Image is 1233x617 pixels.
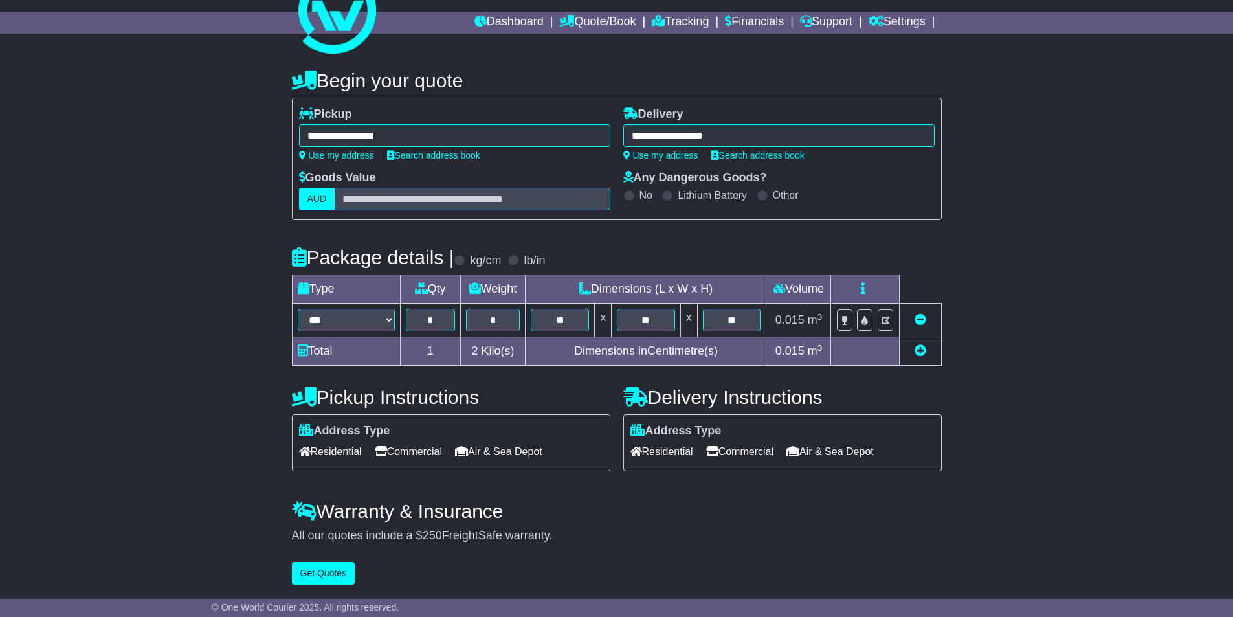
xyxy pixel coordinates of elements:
[526,337,766,366] td: Dimensions in Centimetre(s)
[474,12,544,34] a: Dashboard
[292,529,942,543] div: All our quotes include a $ FreightSafe warranty.
[292,70,942,91] h4: Begin your quote
[623,387,942,408] h4: Delivery Instructions
[773,189,799,201] label: Other
[786,442,874,462] span: Air & Sea Depot
[869,12,926,34] a: Settings
[423,529,442,542] span: 250
[299,188,335,210] label: AUD
[400,275,460,304] td: Qty
[808,313,823,326] span: m
[623,150,698,161] a: Use my address
[775,344,805,357] span: 0.015
[387,150,480,161] a: Search address book
[680,304,697,337] td: x
[292,562,355,585] button: Get Quotes
[652,12,709,34] a: Tracking
[630,424,722,438] label: Address Type
[524,254,545,268] label: lb/in
[623,171,767,185] label: Any Dangerous Goods?
[808,344,823,357] span: m
[292,275,400,304] td: Type
[292,387,610,408] h4: Pickup Instructions
[706,442,773,462] span: Commercial
[299,107,352,122] label: Pickup
[678,189,747,201] label: Lithium Battery
[375,442,442,462] span: Commercial
[299,442,362,462] span: Residential
[471,344,478,357] span: 2
[800,12,852,34] a: Support
[455,442,542,462] span: Air & Sea Depot
[915,313,926,326] a: Remove this item
[526,275,766,304] td: Dimensions (L x W x H)
[623,107,683,122] label: Delivery
[292,247,454,268] h4: Package details |
[292,337,400,366] td: Total
[725,12,784,34] a: Financials
[460,337,526,366] td: Kilo(s)
[817,312,823,322] sup: 3
[400,337,460,366] td: 1
[299,150,374,161] a: Use my address
[460,275,526,304] td: Weight
[711,150,805,161] a: Search address book
[775,313,805,326] span: 0.015
[595,304,612,337] td: x
[630,442,693,462] span: Residential
[212,602,399,612] span: © One World Courier 2025. All rights reserved.
[299,171,376,185] label: Goods Value
[915,344,926,357] a: Add new item
[292,500,942,522] h4: Warranty & Insurance
[639,189,652,201] label: No
[470,254,501,268] label: kg/cm
[817,343,823,353] sup: 3
[299,424,390,438] label: Address Type
[559,12,636,34] a: Quote/Book
[766,275,831,304] td: Volume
